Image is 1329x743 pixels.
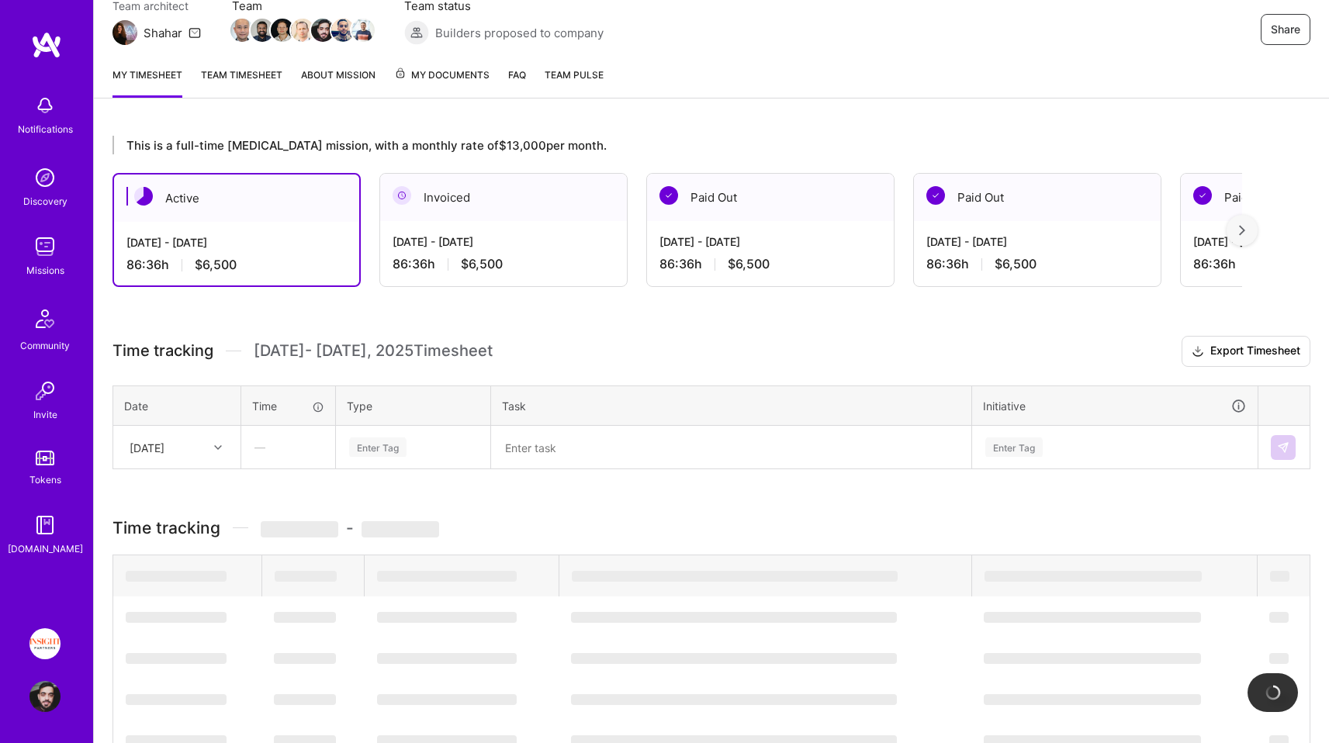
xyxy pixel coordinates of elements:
div: [DOMAIN_NAME] [8,541,83,557]
a: Team Member Avatar [313,17,333,43]
a: About Mission [301,67,376,98]
span: ‌ [571,694,897,705]
span: Share [1271,22,1300,37]
span: ‌ [274,612,336,623]
img: Team Member Avatar [291,19,314,42]
img: tokens [36,451,54,465]
span: ‌ [261,521,338,537]
div: [DATE] [130,439,164,455]
span: - [261,518,439,537]
th: Date [113,385,241,426]
span: ‌ [1269,612,1289,623]
img: bell [29,90,61,121]
img: Community [26,300,64,337]
img: right [1239,225,1245,236]
span: $6,500 [461,256,503,272]
div: Discovery [23,193,67,209]
div: — [242,427,334,468]
a: FAQ [508,67,526,98]
img: Active [134,187,153,206]
img: Team Member Avatar [271,19,294,42]
a: Team Member Avatar [333,17,353,43]
span: ‌ [126,694,227,705]
h3: Time tracking [112,518,1310,537]
div: Missions [26,262,64,278]
div: [DATE] - [DATE] [393,233,614,250]
div: 86:36 h [659,256,881,272]
a: My Documents [394,67,490,98]
span: [DATE] - [DATE] , 2025 Timesheet [254,341,493,361]
div: Time [252,398,324,414]
th: Task [491,385,972,426]
div: 86:36 h [393,256,614,272]
img: Team Member Avatar [331,19,355,42]
img: Paid Out [659,186,678,205]
img: Insight Partners: Data & AI - Sourcing [29,628,61,659]
img: logo [31,31,62,59]
span: ‌ [1270,571,1289,582]
span: Builders proposed to company [435,25,604,41]
a: User Avatar [26,681,64,712]
span: ‌ [377,571,517,582]
div: Initiative [983,397,1247,415]
a: Team Pulse [545,67,604,98]
span: ‌ [274,653,336,664]
img: Invoiced [393,186,411,205]
div: Invite [33,406,57,423]
span: Time tracking [112,341,213,361]
div: Paid Out [647,174,894,221]
div: [DATE] - [DATE] [926,233,1148,250]
div: Tokens [29,472,61,488]
img: Team Member Avatar [251,19,274,42]
span: $6,500 [195,257,237,273]
span: ‌ [571,612,897,623]
i: icon Download [1192,344,1204,360]
a: Team Member Avatar [353,17,373,43]
div: 86:36 h [126,257,347,273]
div: Active [114,175,359,222]
div: 86:36 h [926,256,1148,272]
a: Team Member Avatar [292,17,313,43]
a: Team Member Avatar [232,17,252,43]
span: $6,500 [728,256,770,272]
span: ‌ [571,653,897,664]
div: Paid Out [914,174,1161,221]
span: ‌ [274,694,336,705]
span: Team Pulse [545,69,604,81]
span: ‌ [1269,653,1289,664]
span: ‌ [126,653,227,664]
span: ‌ [377,653,517,664]
span: ‌ [362,521,439,537]
a: Team timesheet [201,67,282,98]
i: icon Mail [189,26,201,39]
span: My Documents [394,67,490,84]
img: Invite [29,375,61,406]
a: My timesheet [112,67,182,98]
span: $6,500 [995,256,1037,272]
span: ‌ [572,571,898,582]
span: ‌ [126,612,227,623]
img: Submit [1277,441,1289,454]
img: Team Member Avatar [230,19,254,42]
span: ‌ [985,571,1202,582]
span: ‌ [984,612,1201,623]
a: Insight Partners: Data & AI - Sourcing [26,628,64,659]
img: Team Architect [112,20,137,45]
span: ‌ [377,612,517,623]
div: [DATE] - [DATE] [659,233,881,250]
button: Share [1261,14,1310,45]
a: Team Member Avatar [252,17,272,43]
span: ‌ [984,653,1201,664]
img: teamwork [29,231,61,262]
img: Team Member Avatar [351,19,375,42]
div: Enter Tag [349,435,407,459]
img: User Avatar [29,681,61,712]
img: Paid Out [1193,186,1212,205]
img: discovery [29,162,61,193]
img: Paid Out [926,186,945,205]
img: Team Member Avatar [311,19,334,42]
img: guide book [29,510,61,541]
div: Enter Tag [985,435,1043,459]
img: Builders proposed to company [404,20,429,45]
span: ‌ [377,694,517,705]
